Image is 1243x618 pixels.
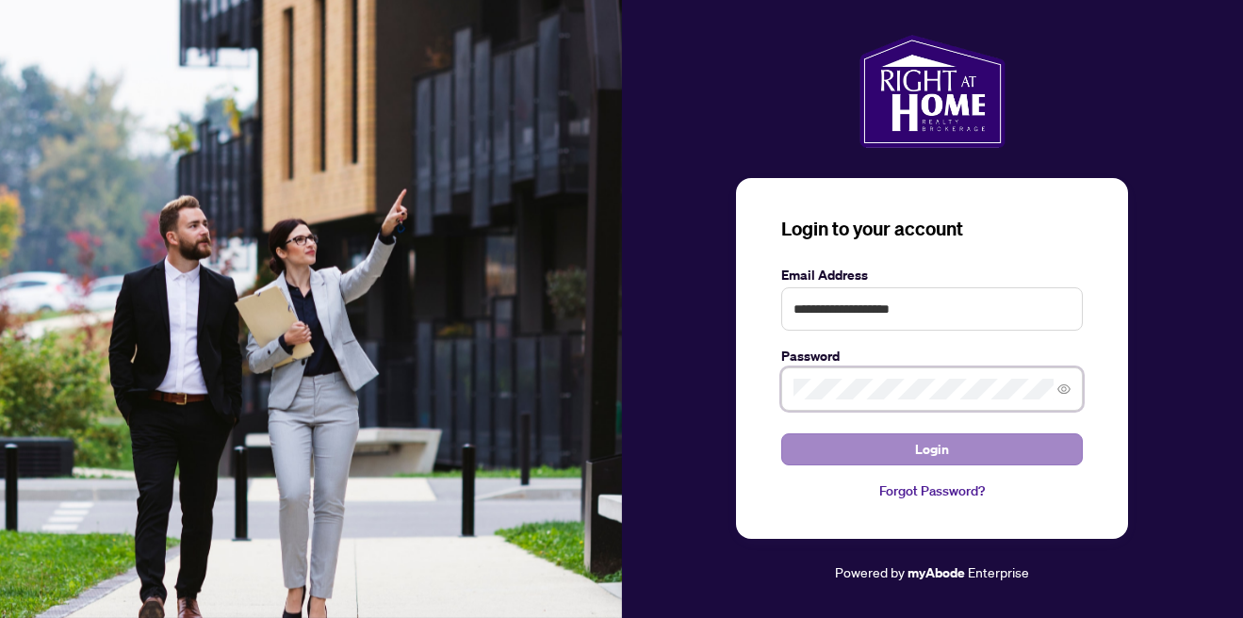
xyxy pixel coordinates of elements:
[968,563,1029,580] span: Enterprise
[915,434,949,464] span: Login
[781,346,1083,366] label: Password
[859,35,1006,148] img: ma-logo
[908,562,965,583] a: myAbode
[781,433,1083,465] button: Login
[835,563,905,580] span: Powered by
[1057,382,1071,396] span: eye
[781,265,1083,285] label: Email Address
[781,480,1083,501] a: Forgot Password?
[781,216,1083,242] h3: Login to your account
